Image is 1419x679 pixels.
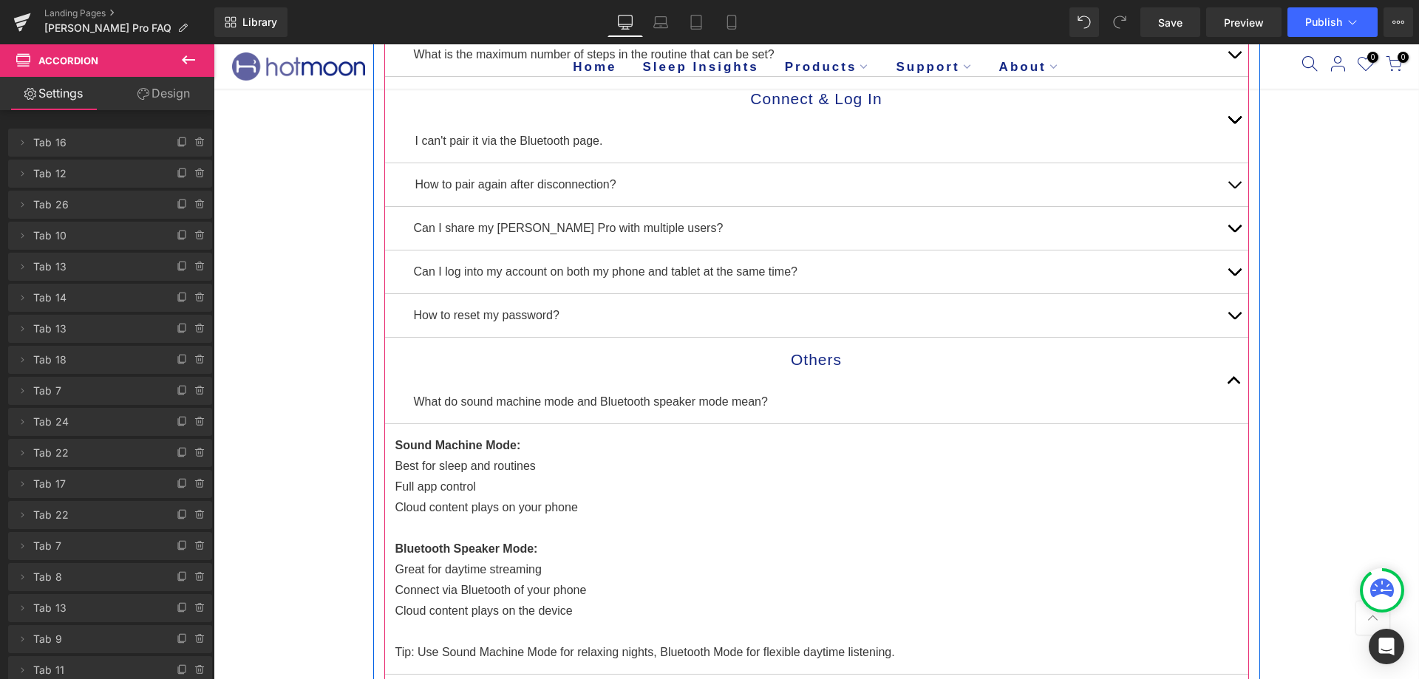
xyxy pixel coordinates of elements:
span: Tab 24 [33,408,157,436]
span: Cloud content plays on your phone [182,457,364,469]
span: Publish [1305,16,1342,28]
h1: Connect & Log In [200,44,1006,66]
div: Open Intercom Messenger [1369,629,1404,664]
span: Great for daytime streaming [182,519,328,531]
p: Tip: Use Sound Machine Mode for relaxing nights, Bluetooth Mode for flexible daytime listening. [182,598,1024,618]
span: Tab 10 [33,222,157,250]
span: Cloud content plays on the device [182,560,359,573]
a: Landing Pages [44,7,214,19]
p: Can I share my [PERSON_NAME] Pro with multiple users? [200,174,1006,194]
span: Tab 13 [33,253,157,281]
span: Preview [1224,15,1264,30]
span: Tab 7 [33,532,157,560]
span: Tab 12 [33,160,157,188]
span: Tab 26 [33,191,157,219]
a: Mobile [714,7,749,37]
span: Tab 22 [33,439,157,467]
p: Can I log into my account on both my phone and tablet at the same time? [200,217,1006,238]
p: How to reset my password? [200,261,1006,282]
span: Save [1158,15,1182,30]
a: Laptop [643,7,678,37]
span: Tab 22 [33,501,157,529]
span: Sound Machine Mode: [182,395,307,407]
span: Tab 18 [33,346,157,374]
span: Accordion [38,55,98,66]
span: Tab 16 [33,129,157,157]
span: Full app control [182,436,262,448]
span: Tab 17 [33,470,157,498]
a: Tablet [678,7,714,37]
p: I can't pair it via the Bluetooth page. [202,86,1006,107]
button: More [1384,7,1413,37]
span: Tab 9 [33,625,157,653]
p: What do sound machine mode and Bluetooth speaker mode mean? [200,347,1006,368]
strong: Bluetooth Speaker Mode: [182,498,324,511]
button: Publish [1287,7,1378,37]
a: Desktop [608,7,643,37]
p: How to pair again after disconnection? [202,130,1006,151]
span: Connect via Bluetooth of your phone [182,539,373,552]
a: Design [110,77,217,110]
span: Tab 8 [33,563,157,591]
h1: Others [200,304,1006,327]
span: Library [242,16,277,29]
span: Tab 13 [33,315,157,343]
button: Redo [1105,7,1134,37]
span: Tab 7 [33,377,157,405]
span: Tab 13 [33,594,157,622]
a: Preview [1206,7,1282,37]
span: Best for sleep and routines [182,415,322,428]
span: Tab 14 [33,284,157,312]
a: New Library [214,7,287,37]
button: Undo [1069,7,1099,37]
span: [PERSON_NAME] Pro FAQ [44,22,171,34]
